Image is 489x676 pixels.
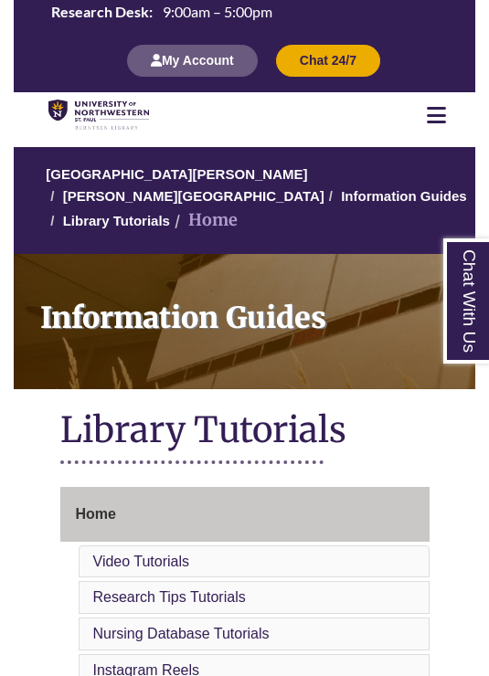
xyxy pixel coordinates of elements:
[46,166,307,182] a: [GEOGRAPHIC_DATA][PERSON_NAME]
[93,554,190,569] a: Video Tutorials
[63,213,170,228] a: Library Tutorials
[93,626,270,641] a: Nursing Database Tutorials
[170,207,238,234] li: Home
[276,45,380,76] button: Chat 24/7
[48,100,149,132] img: UNWSP Library Logo
[14,254,475,389] a: Information Guides
[28,254,475,365] h1: Information Guides
[93,589,246,605] a: Research Tips Tutorials
[127,52,258,68] a: My Account
[341,188,467,204] a: Information Guides
[60,487,430,542] a: Home
[127,45,258,76] button: My Account
[60,407,430,456] h1: Library Tutorials
[276,52,380,68] a: Chat 24/7
[44,2,155,22] th: Research Desk:
[163,3,272,20] span: 9:00am – 5:00pm
[76,506,116,522] span: Home
[63,188,324,204] a: [PERSON_NAME][GEOGRAPHIC_DATA]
